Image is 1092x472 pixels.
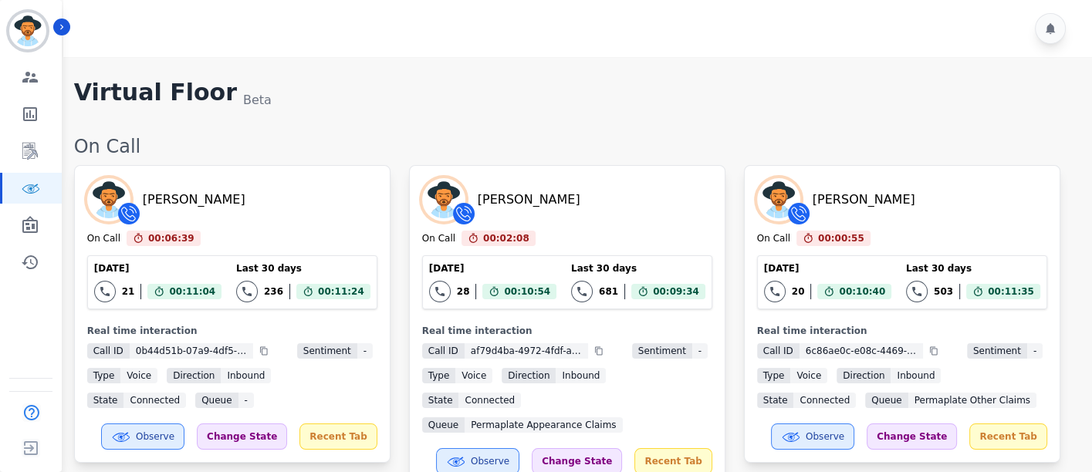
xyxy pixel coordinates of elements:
span: Sentiment [967,343,1027,359]
span: Direction [167,368,221,383]
span: Sentiment [632,343,692,359]
div: Recent Tab [969,423,1046,450]
div: Real time interaction [757,325,1047,337]
button: Observe [771,423,854,450]
span: 00:10:54 [504,284,550,299]
span: 00:02:08 [483,231,529,246]
div: On Call [757,232,790,246]
div: 20 [792,285,805,298]
span: Permaplate Other Claims [908,393,1036,408]
div: [PERSON_NAME] [813,190,915,209]
span: 00:11:24 [318,284,364,299]
span: Observe [136,430,174,443]
img: Avatar [422,178,465,221]
span: voice [120,368,157,383]
span: - [1027,343,1043,359]
h1: Virtual Floor [74,79,237,110]
img: Avatar [87,178,130,221]
span: Permaplate Appearance Claims [465,417,622,433]
span: 00:11:04 [169,284,215,299]
span: 00:11:35 [988,284,1034,299]
div: Last 30 days [236,262,370,275]
span: 00:10:40 [839,284,885,299]
div: 236 [264,285,283,298]
span: voice [455,368,492,383]
span: State [757,393,794,408]
span: State [87,393,124,408]
div: Recent Tab [299,423,377,450]
span: Type [757,368,791,383]
span: connected [793,393,856,408]
div: Real time interaction [422,325,712,337]
div: On Call [74,134,1077,159]
div: [PERSON_NAME] [143,190,245,209]
span: voice [790,368,827,383]
div: 503 [934,285,953,298]
span: af79d4ba-4972-4fdf-a3c0-262020d63b91 [465,343,588,359]
div: On Call [422,232,455,246]
span: 6c86ae0c-e08c-4469-90c2-3ffd3aacc37e [800,343,923,359]
span: - [692,343,708,359]
div: Last 30 days [906,262,1040,275]
div: Change State [867,423,957,450]
span: - [357,343,373,359]
span: Observe [806,430,844,443]
div: Beta [243,91,272,110]
div: Change State [197,423,287,450]
img: Avatar [757,178,800,221]
span: Observe [471,455,509,467]
div: 681 [599,285,618,298]
span: Call ID [87,343,130,359]
span: Direction [502,368,556,383]
span: Call ID [757,343,800,359]
button: Observe [101,423,184,450]
div: 21 [122,285,135,298]
div: Last 30 days [571,262,705,275]
span: Call ID [422,343,465,359]
span: Sentiment [297,343,357,359]
span: Queue [422,417,465,433]
div: [PERSON_NAME] [478,190,580,209]
span: Type [422,368,456,383]
span: Direction [837,368,891,383]
span: 00:06:39 [148,231,194,246]
img: Bordered avatar [9,12,46,49]
div: 28 [457,285,470,298]
div: [DATE] [764,262,891,275]
span: inbound [221,368,271,383]
span: connected [123,393,186,408]
span: Type [87,368,121,383]
span: 0b44d51b-07a9-4df5-8d2d-f22f8a649c32 [130,343,253,359]
div: [DATE] [429,262,556,275]
span: connected [458,393,521,408]
span: inbound [556,368,606,383]
span: - [238,393,254,408]
div: Real time interaction [87,325,377,337]
span: 00:00:55 [818,231,864,246]
span: inbound [891,368,941,383]
div: On Call [87,232,120,246]
span: Queue [865,393,908,408]
span: State [422,393,459,408]
div: [DATE] [94,262,221,275]
span: Queue [195,393,238,408]
span: 00:09:34 [653,284,699,299]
